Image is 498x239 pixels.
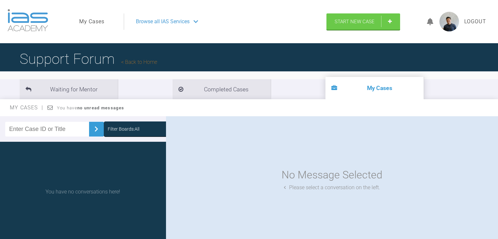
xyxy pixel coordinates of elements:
[136,17,190,26] span: Browse all IAS Services
[335,19,375,25] span: Start New Case
[20,79,118,99] li: Waiting for Mentor
[325,77,424,99] li: My Cases
[79,17,104,26] a: My Cases
[326,13,400,30] a: Start New Case
[121,59,157,65] a: Back to Home
[10,104,44,111] span: My Cases
[91,124,101,134] img: chevronRight.28bd32b0.svg
[77,105,124,110] strong: no unread messages
[57,105,124,110] span: You have
[439,12,459,31] img: profile.png
[8,9,48,31] img: logo-light.3e3ef733.png
[5,122,89,137] input: Enter Case ID or Title
[20,47,157,70] h1: Support Forum
[464,17,486,26] a: Logout
[282,167,382,183] div: No Message Selected
[284,183,380,192] div: Please select a conversation on the left.
[108,125,139,133] div: Filter Boards: All
[173,79,271,99] li: Completed Cases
